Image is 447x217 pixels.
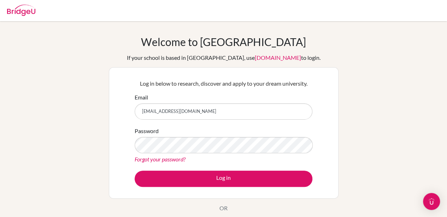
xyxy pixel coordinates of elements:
p: OR [219,204,228,212]
label: Password [135,127,159,135]
p: Log in below to research, discover and apply to your dream university. [135,79,312,88]
img: Bridge-U [7,5,35,16]
div: If your school is based in [GEOGRAPHIC_DATA], use to login. [127,53,320,62]
button: Log in [135,171,312,187]
div: Open Intercom Messenger [423,193,440,210]
a: Forgot your password? [135,156,186,162]
label: Email [135,93,148,102]
a: [DOMAIN_NAME] [255,54,301,61]
h1: Welcome to [GEOGRAPHIC_DATA] [141,35,306,48]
